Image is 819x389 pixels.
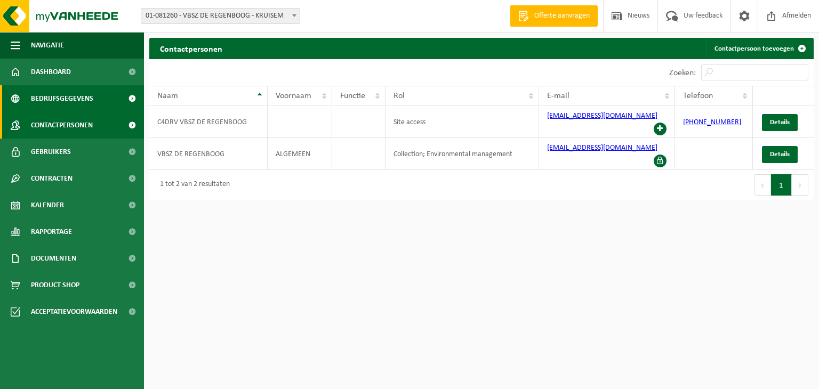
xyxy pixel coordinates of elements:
[669,69,696,77] label: Zoeken:
[386,106,539,138] td: Site access
[770,151,790,158] span: Details
[31,139,71,165] span: Gebruikers
[31,245,76,272] span: Documenten
[683,118,741,126] a: [PHONE_NUMBER]
[547,112,657,120] a: [EMAIL_ADDRESS][DOMAIN_NAME]
[149,38,233,59] h2: Contactpersonen
[149,106,268,138] td: C4DRV VBSZ DE REGENBOOG
[157,92,178,100] span: Naam
[31,218,72,245] span: Rapportage
[510,5,598,27] a: Offerte aanvragen
[31,298,117,325] span: Acceptatievoorwaarden
[394,92,405,100] span: Rol
[31,192,64,218] span: Kalender
[754,174,771,196] button: Previous
[771,174,792,196] button: 1
[268,138,333,170] td: ALGEMEEN
[31,85,93,112] span: Bedrijfsgegevens
[386,138,539,170] td: Collection; Environmental management
[762,114,798,131] a: Details
[762,146,798,163] a: Details
[141,8,300,24] span: 01-081260 - VBSZ DE REGENBOOG - KRUISEM
[31,32,64,59] span: Navigatie
[31,112,93,139] span: Contactpersonen
[683,92,713,100] span: Telefoon
[276,92,311,100] span: Voornaam
[31,165,73,192] span: Contracten
[149,138,268,170] td: VBSZ DE REGENBOOG
[155,175,230,194] div: 1 tot 2 van 2 resultaten
[706,38,813,59] a: Contactpersoon toevoegen
[547,92,569,100] span: E-mail
[141,9,300,23] span: 01-081260 - VBSZ DE REGENBOOG - KRUISEM
[31,272,79,298] span: Product Shop
[532,11,592,21] span: Offerte aanvragen
[340,92,365,100] span: Functie
[31,59,71,85] span: Dashboard
[792,174,808,196] button: Next
[547,144,657,152] a: [EMAIL_ADDRESS][DOMAIN_NAME]
[770,119,790,126] span: Details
